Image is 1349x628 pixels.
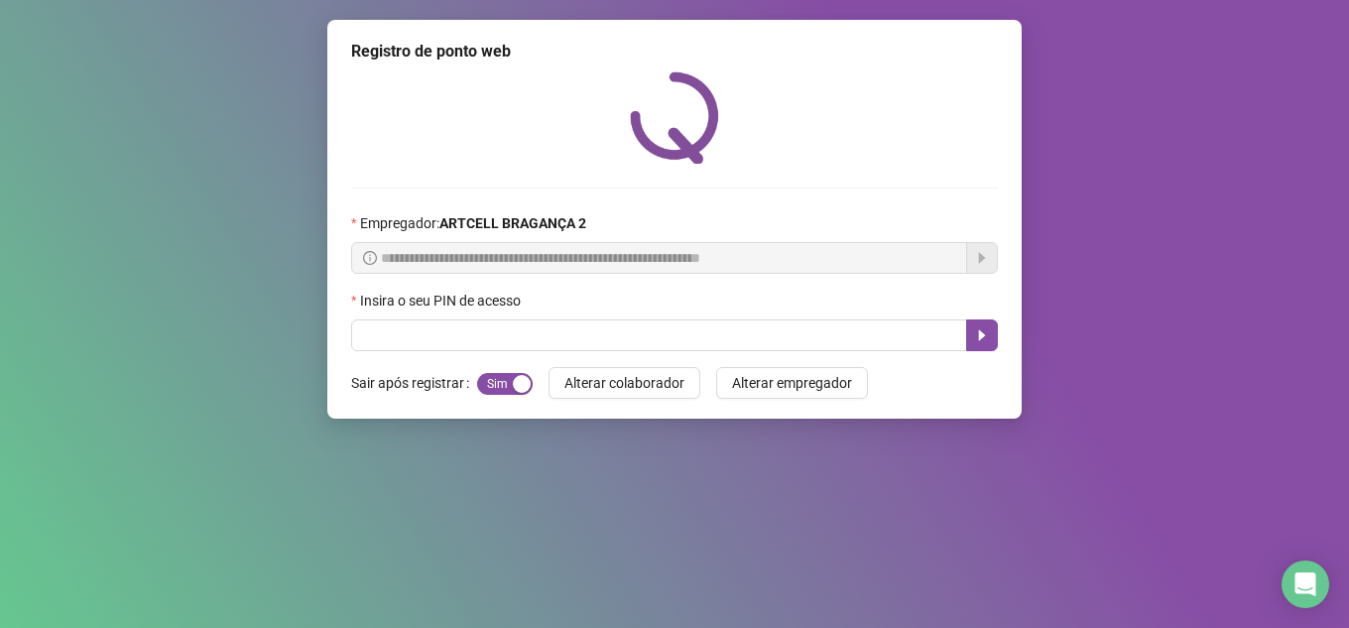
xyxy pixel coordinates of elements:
[630,71,719,164] img: QRPoint
[360,212,586,234] span: Empregador :
[351,290,534,312] label: Insira o seu PIN de acesso
[439,215,586,231] strong: ARTCELL BRAGANÇA 2
[549,367,700,399] button: Alterar colaborador
[716,367,868,399] button: Alterar empregador
[1282,561,1329,608] div: Open Intercom Messenger
[732,372,852,394] span: Alterar empregador
[351,367,477,399] label: Sair após registrar
[351,40,998,63] div: Registro de ponto web
[974,327,990,343] span: caret-right
[564,372,684,394] span: Alterar colaborador
[363,251,377,265] span: info-circle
